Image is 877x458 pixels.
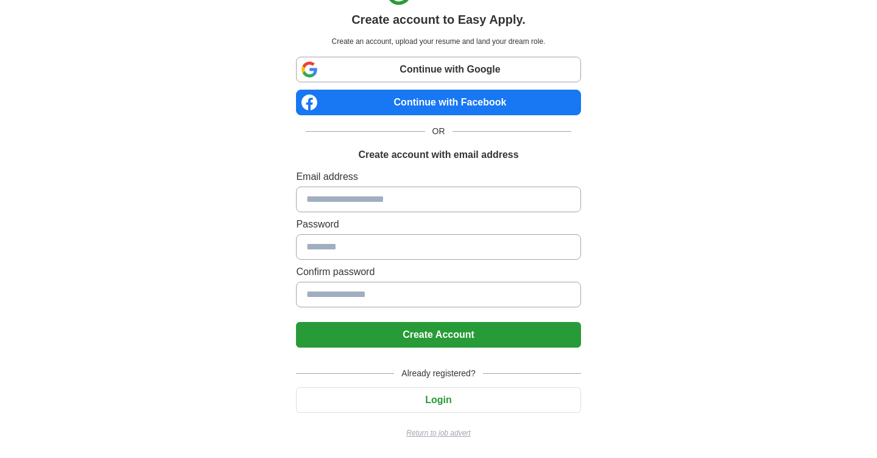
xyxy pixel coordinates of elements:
[296,57,580,82] a: Continue with Google
[298,36,578,47] p: Create an account, upload your resume and land your dream role.
[425,125,453,138] span: OR
[296,217,580,232] label: Password
[296,90,580,115] a: Continue with Facebook
[358,148,518,162] h1: Create account with email address
[296,428,580,438] a: Return to job advert
[296,322,580,348] button: Create Account
[296,265,580,279] label: Confirm password
[394,367,482,380] span: Already registered?
[296,387,580,413] button: Login
[296,395,580,405] a: Login
[296,170,580,184] label: Email address
[351,10,526,29] h1: Create account to Easy Apply.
